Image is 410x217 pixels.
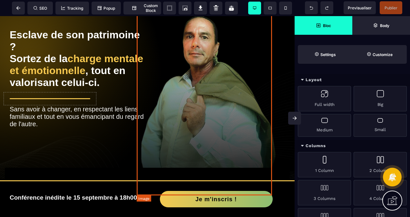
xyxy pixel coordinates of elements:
div: Small [354,114,407,137]
span: Open Layer Manager [352,16,410,35]
div: 3 Columns [298,180,351,205]
span: Preview [344,1,376,14]
div: 1 Column [298,152,351,177]
div: Sans avoir à changer, en respectant les liens familiaux et tout en vous émancipant du regard de l... [10,90,147,112]
span: Settings [298,45,352,64]
strong: Bloc [323,23,331,28]
strong: Settings [320,52,336,57]
span: Open Style Manager [352,45,407,64]
button: Je m'inscris ! [160,175,273,191]
span: Popup [98,6,115,11]
div: 2 Columns [354,152,407,177]
div: Esclave de son patrimoine ? [10,13,147,37]
div: Sortez de la , tout en valorisant celui-ci. [10,37,147,72]
span: View components [163,2,176,14]
div: Medium [298,114,351,137]
span: Open Blocks [295,16,352,35]
span: Previsualiser [348,5,372,10]
div: Big [354,86,407,111]
div: Columns [295,140,410,152]
span: Publier [385,5,397,10]
span: SEO [34,6,47,11]
span: Screenshot [179,2,191,14]
span: Tracking [61,6,83,11]
div: Full width [298,86,351,111]
h2: Conférence inédite le 15 septembre à 18h00 [10,175,147,188]
span: charge mentale et émotionnelle [10,37,146,60]
div: 4 Columns [354,180,407,205]
strong: Customize [373,52,393,57]
div: Layout [295,74,410,86]
strong: Body [380,23,389,28]
span: Custom Block [127,3,158,13]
